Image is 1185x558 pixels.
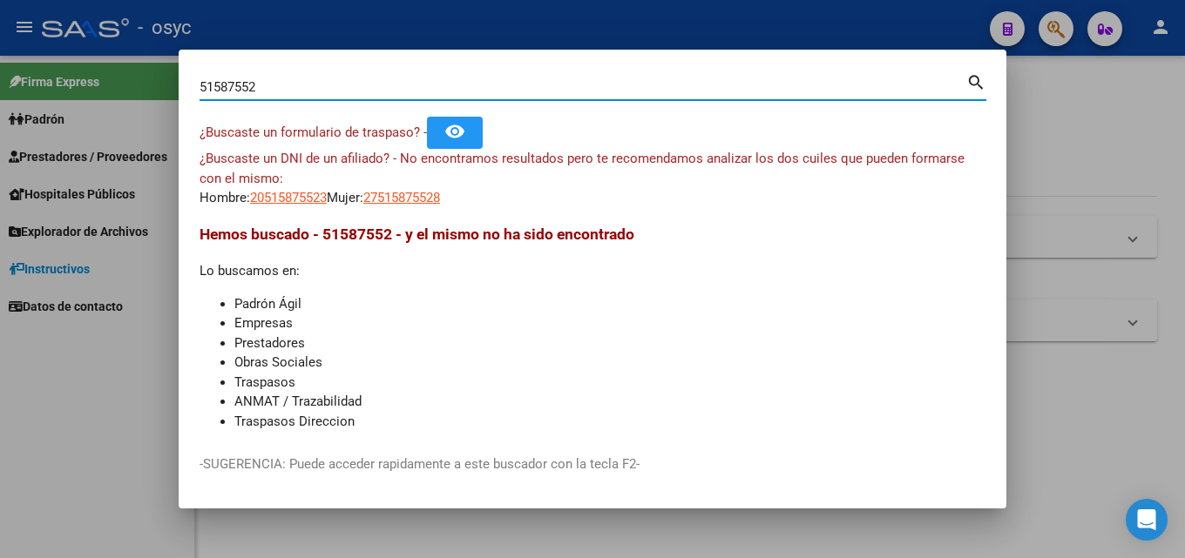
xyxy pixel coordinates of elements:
[200,149,985,208] div: Hombre: Mujer:
[234,412,985,432] li: Traspasos Direccion
[1126,499,1168,541] div: Open Intercom Messenger
[444,121,465,142] mat-icon: remove_red_eye
[234,392,985,412] li: ANMAT / Trazabilidad
[234,313,985,333] li: Empresas
[966,71,986,91] mat-icon: search
[234,373,985,393] li: Traspasos
[234,294,985,314] li: Padrón Ágil
[200,223,985,431] div: Lo buscamos en:
[200,225,634,243] span: Hemos buscado - 51587552 - y el mismo no ha sido encontrado
[250,190,327,205] span: 20515875523
[200,151,965,186] span: ¿Buscaste un DNI de un afiliado? - No encontramos resultados pero te recomendamos analizar los do...
[363,190,440,205] span: 27515875528
[200,454,985,474] p: -SUGERENCIA: Puede acceder rapidamente a este buscador con la tecla F2-
[234,353,985,373] li: Obras Sociales
[200,124,427,140] span: ¿Buscaste un formulario de traspaso? -
[234,333,985,353] li: Prestadores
